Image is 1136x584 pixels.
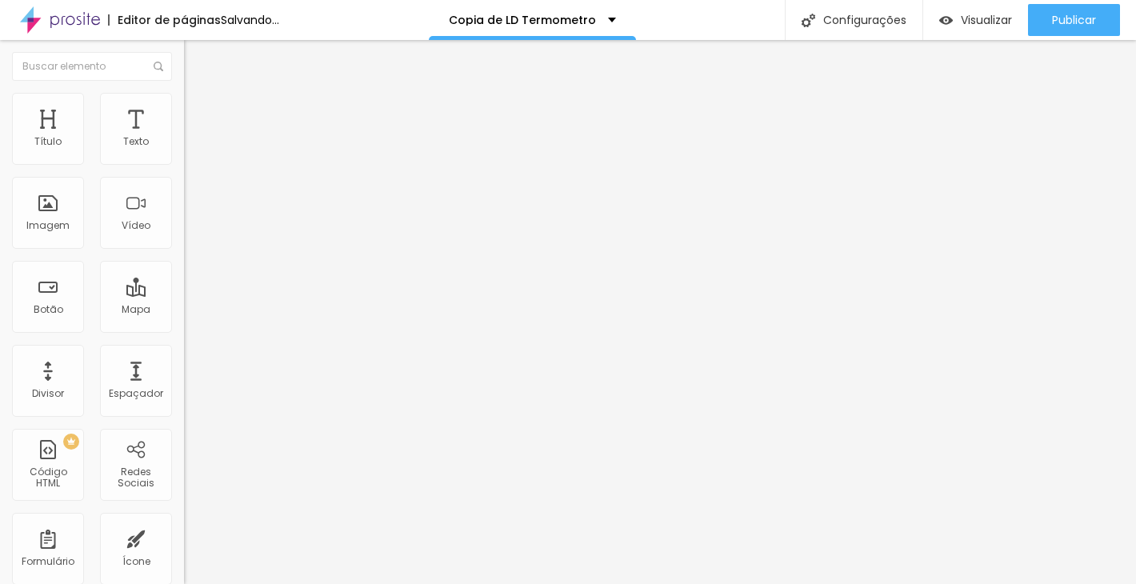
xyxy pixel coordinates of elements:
div: Editor de páginas [108,14,221,26]
div: Imagem [26,220,70,231]
span: Visualizar [961,14,1012,26]
iframe: Editor [184,40,1136,584]
span: Publicar [1052,14,1096,26]
button: Visualizar [923,4,1028,36]
div: Redes Sociais [104,466,167,490]
img: view-1.svg [939,14,953,27]
div: Código HTML [16,466,79,490]
img: Icone [802,14,815,27]
button: Publicar [1028,4,1120,36]
div: Divisor [32,388,64,399]
div: Vídeo [122,220,150,231]
p: Copia de LD Termometro [449,14,596,26]
div: Ícone [122,556,150,567]
div: Formulário [22,556,74,567]
img: Icone [154,62,163,71]
input: Buscar elemento [12,52,172,81]
div: Espaçador [109,388,163,399]
div: Texto [123,136,149,147]
div: Salvando... [221,14,279,26]
div: Título [34,136,62,147]
div: Mapa [122,304,150,315]
div: Botão [34,304,63,315]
